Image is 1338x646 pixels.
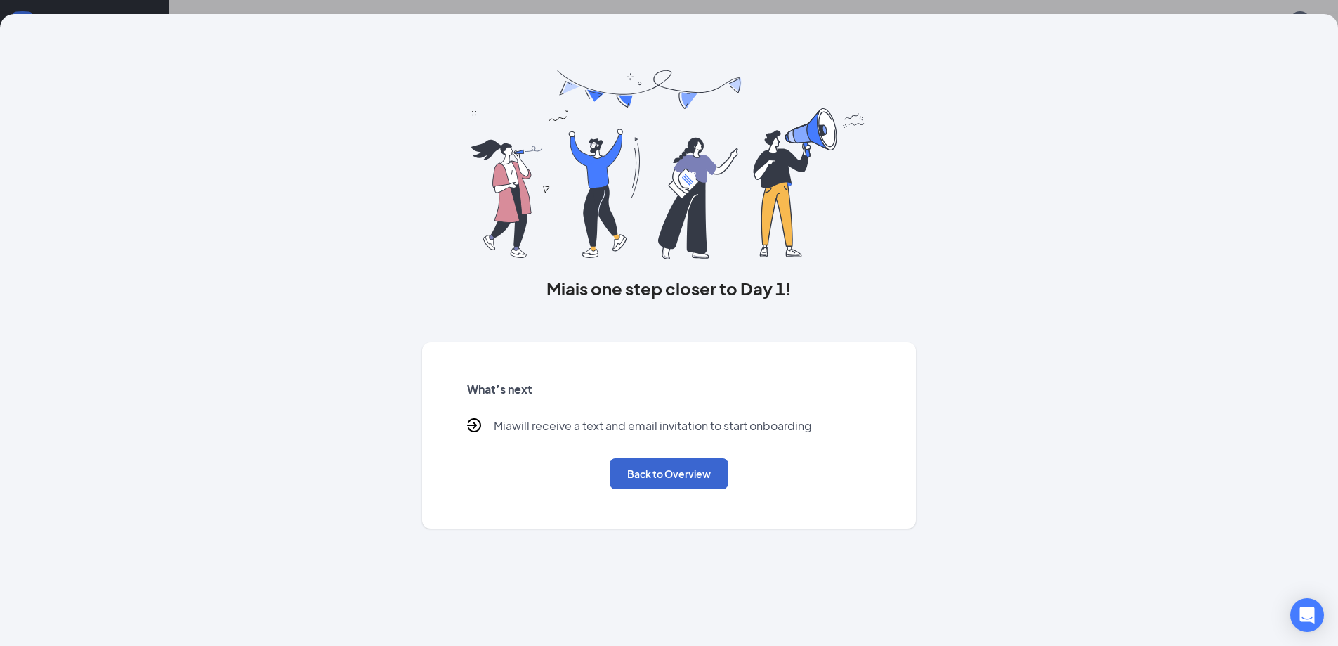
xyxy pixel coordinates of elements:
p: Mia will receive a text and email invitation to start onboarding [494,418,812,436]
h5: What’s next [467,382,872,397]
h3: Mia is one step closer to Day 1! [422,276,917,300]
div: Open Intercom Messenger [1290,598,1324,632]
img: you are all set [471,70,867,259]
button: Back to Overview [610,458,728,489]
